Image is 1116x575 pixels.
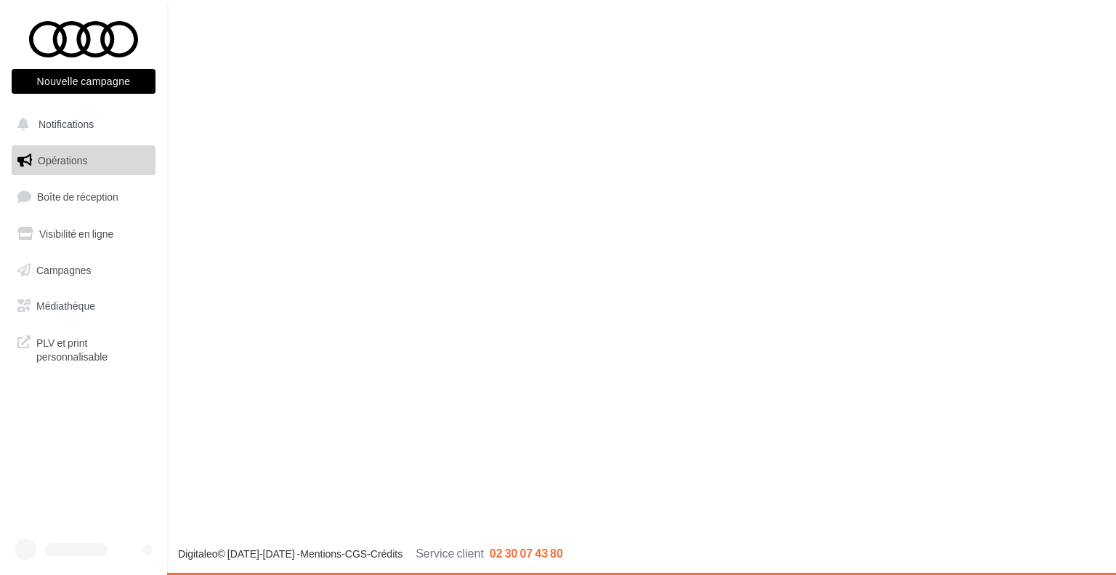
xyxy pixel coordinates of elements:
[490,546,563,560] span: 02 30 07 43 80
[36,263,92,276] span: Campagnes
[416,546,484,560] span: Service client
[39,228,113,240] span: Visibilité en ligne
[9,145,158,176] a: Opérations
[36,333,150,364] span: PLV et print personnalisable
[9,219,158,249] a: Visibilité en ligne
[9,181,158,212] a: Boîte de réception
[9,291,158,321] a: Médiathèque
[345,547,367,560] a: CGS
[300,547,341,560] a: Mentions
[9,327,158,370] a: PLV et print personnalisable
[37,190,118,203] span: Boîte de réception
[38,154,87,166] span: Opérations
[371,547,403,560] a: Crédits
[178,547,217,560] a: Digitaleo
[9,255,158,286] a: Campagnes
[178,547,563,560] span: © [DATE]-[DATE] - - -
[36,299,95,312] span: Médiathèque
[9,109,153,140] button: Notifications
[12,69,155,94] button: Nouvelle campagne
[39,118,94,130] span: Notifications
